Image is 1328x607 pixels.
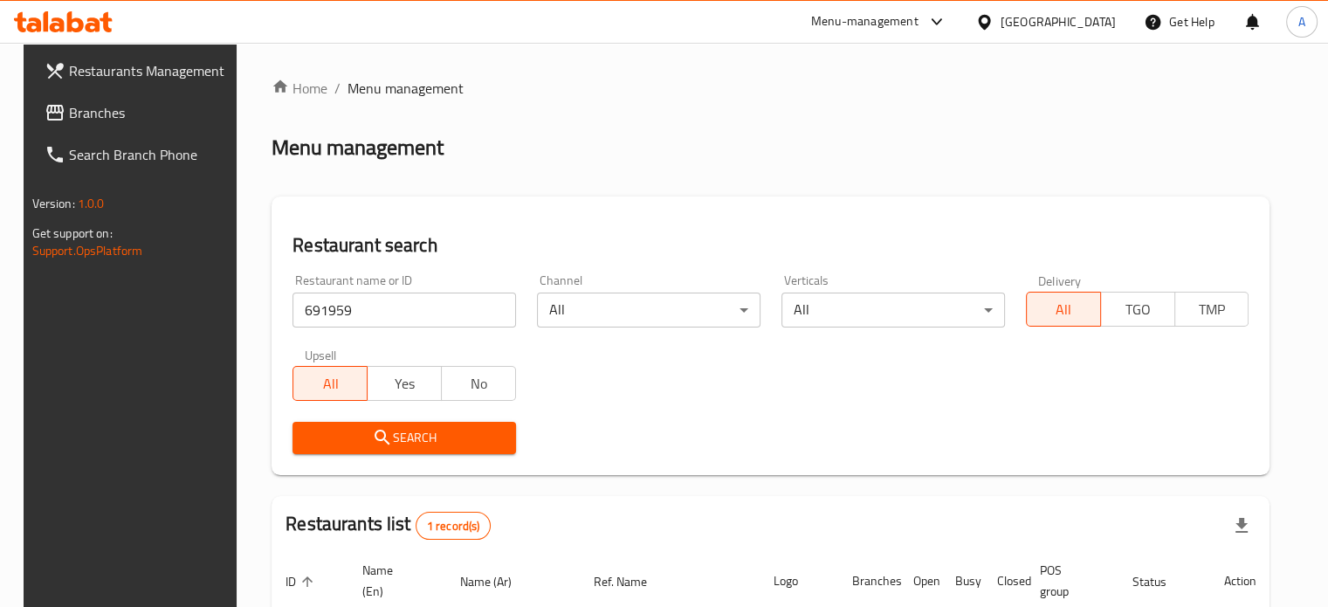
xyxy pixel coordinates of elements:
[31,134,245,176] a: Search Branch Phone
[69,144,231,165] span: Search Branch Phone
[1026,292,1101,327] button: All
[1038,274,1082,286] label: Delivery
[32,192,75,215] span: Version:
[1100,292,1175,327] button: TGO
[1221,505,1263,547] div: Export file
[69,102,231,123] span: Branches
[537,293,760,328] div: All
[78,192,105,215] span: 1.0.0
[292,366,368,401] button: All
[300,371,361,397] span: All
[272,78,327,99] a: Home
[286,511,491,540] h2: Restaurants list
[1182,297,1242,322] span: TMP
[1132,571,1188,592] span: Status
[1298,12,1305,31] span: A
[781,293,1005,328] div: All
[306,427,502,449] span: Search
[1108,297,1168,322] span: TGO
[449,371,509,397] span: No
[286,571,319,592] span: ID
[367,366,442,401] button: Yes
[1034,297,1094,322] span: All
[1174,292,1249,327] button: TMP
[334,78,341,99] li: /
[31,50,245,92] a: Restaurants Management
[347,78,464,99] span: Menu management
[292,422,516,454] button: Search
[811,11,919,32] div: Menu-management
[1039,560,1097,602] span: POS group
[31,92,245,134] a: Branches
[305,348,337,361] label: Upsell
[416,518,491,535] span: 1 record(s)
[272,78,1270,99] nav: breadcrumb
[272,134,444,162] h2: Menu management
[375,371,435,397] span: Yes
[460,571,534,592] span: Name (Ar)
[32,239,143,262] a: Support.OpsPlatform
[292,232,1249,259] h2: Restaurant search
[362,560,425,602] span: Name (En)
[594,571,670,592] span: Ref. Name
[32,222,113,245] span: Get support on:
[441,366,516,401] button: No
[69,60,231,81] span: Restaurants Management
[292,293,516,328] input: Search for restaurant name or ID..
[1001,12,1116,31] div: [GEOGRAPHIC_DATA]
